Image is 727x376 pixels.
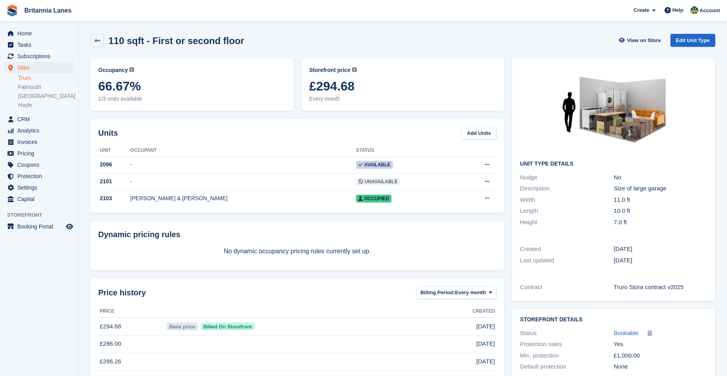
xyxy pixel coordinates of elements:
[17,194,64,205] span: Capital
[455,289,486,297] span: Every month
[4,51,74,62] a: menu
[17,125,64,136] span: Analytics
[520,161,707,167] h2: Unit Type details
[520,218,613,227] div: Height
[520,340,613,349] div: Protection sales
[614,329,639,338] a: Bookable
[520,329,613,338] div: Status
[4,136,74,147] a: menu
[4,159,74,170] a: menu
[670,34,715,47] a: Edit Unit Type
[21,4,75,17] a: Britannia Lanes
[614,245,707,254] div: [DATE]
[98,353,165,370] td: £286.26
[614,351,707,360] div: £1,000.00
[98,127,118,139] h2: Units
[690,6,698,14] img: Sarah Lane
[98,305,165,318] th: Price
[520,256,613,265] div: Last updated
[98,287,146,299] span: Price history
[98,177,130,186] div: 2101
[98,229,496,240] div: Dynamic pricing rules
[520,184,613,193] div: Description
[614,330,639,336] span: Bookable
[17,182,64,193] span: Settings
[633,6,649,14] span: Create
[356,161,393,169] span: Available
[18,83,74,91] a: Falmouth
[4,171,74,182] a: menu
[614,340,707,349] div: Yes
[130,144,356,157] th: Occupant
[416,286,497,299] button: Billing Period: Every month
[309,95,497,103] span: Every month
[130,157,356,173] td: -
[17,136,64,147] span: Invoices
[201,323,255,330] span: Billed On Storefront
[520,245,613,254] div: Created
[520,283,613,292] div: Contract
[4,221,74,232] a: menu
[98,79,286,93] span: 66.67%
[520,195,613,205] div: Width
[420,289,455,297] span: Billing Period:
[98,335,165,353] td: £286.00
[17,28,64,39] span: Home
[352,67,357,72] img: icon-info-grey-7440780725fd019a000dd9b08b2336e03edf1995a4989e88bcd33f0948082b44.svg
[699,7,720,15] span: Account
[614,362,707,371] div: None
[108,35,244,46] h2: 110 sqft - First or second floor
[614,283,707,292] div: Truro Stora contract v2025
[520,317,707,323] h2: Storefront Details
[130,173,356,190] td: -
[4,39,74,50] a: menu
[167,323,198,330] span: Base price
[520,206,613,216] div: Length
[4,62,74,73] a: menu
[7,211,78,219] span: Storefront
[17,221,64,232] span: Booking Portal
[627,37,661,44] span: View on Store
[461,127,496,140] a: Add Units
[98,318,165,335] td: £294.68
[4,28,74,39] a: menu
[17,171,64,182] span: Protection
[520,362,613,371] div: Default protection
[476,339,495,348] span: [DATE]
[520,173,613,182] div: Nudge
[17,148,64,159] span: Pricing
[614,218,707,227] div: 7.0 ft
[356,144,458,157] th: Status
[614,206,707,216] div: 10.0 ft
[98,247,496,256] p: No dynamic occupancy pricing rules currently set up.
[98,144,130,157] th: Unit
[4,194,74,205] a: menu
[17,62,64,73] span: Sites
[4,114,74,125] a: menu
[6,5,18,17] img: stora-icon-8386f47178a22dfd0bd8f6a31ec36ba5ce8667c1dd55bd0f319d3a0aa187defe.svg
[130,194,356,203] div: [PERSON_NAME] & [PERSON_NAME]
[18,101,74,109] a: Hayle
[17,159,64,170] span: Coupons
[4,182,74,193] a: menu
[520,351,613,360] div: Min. protection
[672,6,683,14] span: Help
[472,308,495,315] span: Created
[98,66,128,74] span: Occupancy
[614,173,707,182] div: No
[476,357,495,366] span: [DATE]
[17,39,64,50] span: Tasks
[309,79,497,93] span: £294.68
[356,195,391,203] span: Occupied
[129,67,134,72] img: icon-info-grey-7440780725fd019a000dd9b08b2336e03edf1995a4989e88bcd33f0948082b44.svg
[356,178,400,186] span: Unavailable
[18,74,74,82] a: Truro
[18,92,74,100] a: [GEOGRAPHIC_DATA]
[98,194,130,203] div: 2103
[476,322,495,331] span: [DATE]
[98,160,130,169] div: 2096
[555,66,673,155] img: 100-sqft-unit.jpg
[4,125,74,136] a: menu
[614,256,707,265] div: [DATE]
[98,95,286,103] span: 1/3 units available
